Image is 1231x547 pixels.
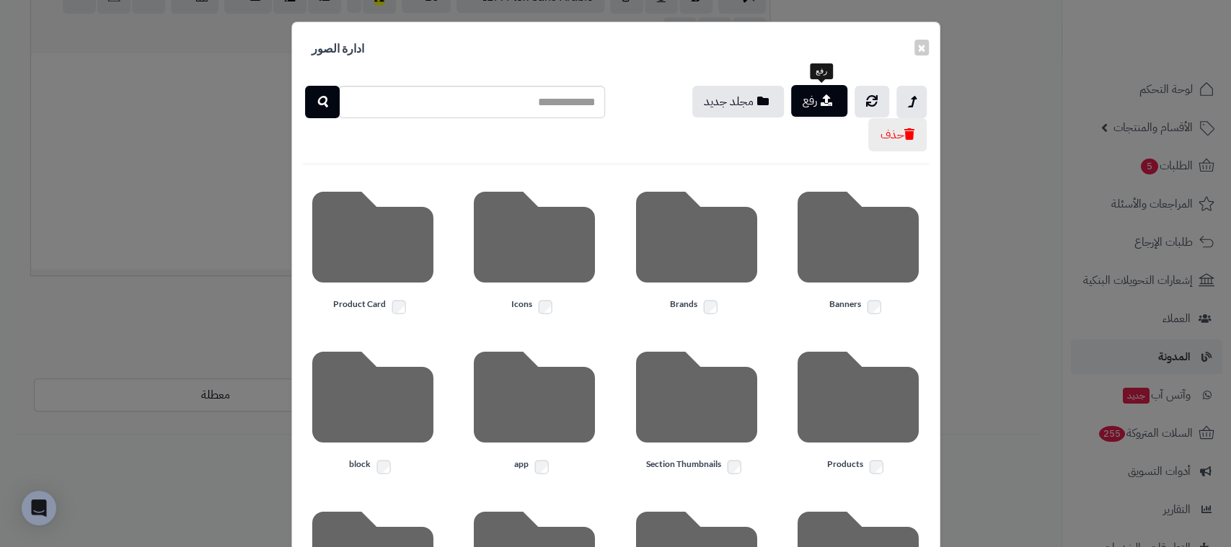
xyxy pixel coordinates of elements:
h4: ادارة الصور [303,33,373,64]
input: Products [870,460,883,473]
input: app [535,460,549,473]
label: Products [788,458,929,476]
button: حذف [868,118,927,151]
input: Section Thumbnails [727,460,741,473]
label: app [464,458,605,476]
div: Open Intercom Messenger [22,491,56,525]
input: Icons [538,300,552,313]
label: Brands [627,298,767,316]
input: Brands [703,300,717,313]
button: × [914,40,929,55]
label: Icons [464,298,605,316]
button: رفع [791,85,847,117]
input: Banners [868,300,881,313]
label: Banners [788,298,929,316]
input: block [376,460,390,473]
label: Product Card [303,298,444,316]
label: Section Thumbnails [627,458,767,476]
input: Product Card [392,300,406,313]
div: رفع [810,63,833,79]
button: مجلد جديد [692,86,784,117]
label: block [303,458,444,476]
